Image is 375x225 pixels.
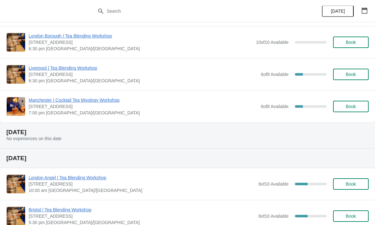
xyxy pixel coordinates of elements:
[29,45,253,52] span: 6:30 pm [GEOGRAPHIC_DATA]/[GEOGRAPHIC_DATA]
[346,72,356,77] span: Book
[333,178,369,190] button: Book
[333,101,369,112] button: Book
[29,181,255,187] span: [STREET_ADDRESS]
[261,72,289,77] span: 6 of 8 Available
[106,5,281,17] input: Search
[29,103,258,110] span: [STREET_ADDRESS]
[29,207,255,213] span: Bristol | Tea Blending Workshop
[29,78,258,84] span: 6:30 pm [GEOGRAPHIC_DATA]/[GEOGRAPHIC_DATA]
[7,97,25,116] img: Manchester | Cocktail Tea Mixology Workshop | 57 Church Street, Manchester M4 1PD, UK | 7:00 pm E...
[333,210,369,222] button: Book
[7,33,25,51] img: London Borough | Tea Blending Workshop | 7 Park St, London SE1 9AB, UK | 6:30 pm Europe/London
[258,214,289,219] span: 6 of 10 Available
[256,40,289,45] span: 10 of 10 Available
[333,69,369,80] button: Book
[331,9,345,14] span: [DATE]
[7,65,25,84] img: Liverpool | Tea Blending Workshop | 106 Bold St, Liverpool , L1 4EZ | 6:30 pm Europe/London
[261,104,289,109] span: 6 of 8 Available
[322,5,354,17] button: [DATE]
[258,181,289,187] span: 6 of 10 Available
[6,136,62,141] span: No experiences on this date
[29,39,253,45] span: [STREET_ADDRESS]
[29,71,258,78] span: [STREET_ADDRESS]
[346,181,356,187] span: Book
[29,97,258,103] span: Manchester | Cocktail Tea Mixology Workshop
[346,214,356,219] span: Book
[29,213,255,219] span: [STREET_ADDRESS]
[6,155,369,161] h2: [DATE]
[29,65,258,71] span: Liverpool | Tea Blending Workshop
[333,37,369,48] button: Book
[346,104,356,109] span: Book
[29,33,253,39] span: London Borough | Tea Blending Workshop
[29,110,258,116] span: 7:00 pm [GEOGRAPHIC_DATA]/[GEOGRAPHIC_DATA]
[6,129,369,135] h2: [DATE]
[7,175,25,193] img: London Angel | Tea Blending Workshop | 26 Camden Passage, The Angel, London N1 8ED, UK | 10:00 am...
[346,40,356,45] span: Book
[29,187,255,194] span: 10:00 am [GEOGRAPHIC_DATA]/[GEOGRAPHIC_DATA]
[29,174,255,181] span: London Angel | Tea Blending Workshop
